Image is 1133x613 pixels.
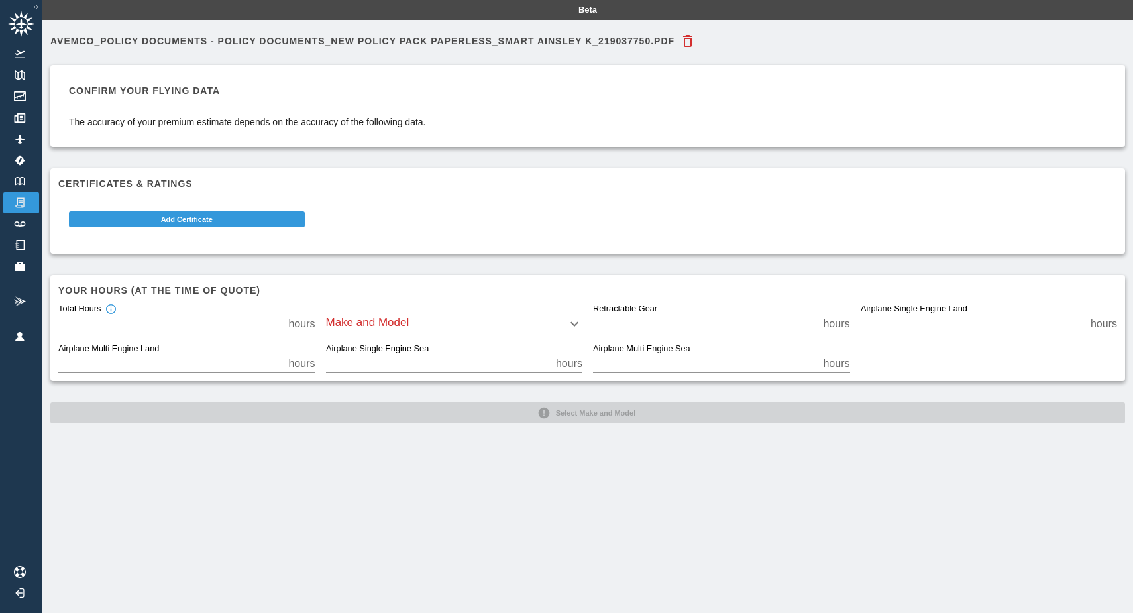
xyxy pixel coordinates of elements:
[288,316,315,332] p: hours
[105,304,117,315] svg: Total hours in fixed-wing aircraft
[58,283,1117,298] h6: Your hours (at the time of quote)
[69,211,305,227] button: Add Certificate
[58,343,159,355] label: Airplane Multi Engine Land
[556,356,582,372] p: hours
[823,316,849,332] p: hours
[58,176,1117,191] h6: Certificates & Ratings
[861,304,967,315] label: Airplane Single Engine Land
[288,356,315,372] p: hours
[593,343,690,355] label: Airplane Multi Engine Sea
[58,304,117,315] div: Total Hours
[326,343,429,355] label: Airplane Single Engine Sea
[1091,316,1117,332] p: hours
[69,115,426,129] p: The accuracy of your premium estimate depends on the accuracy of the following data.
[593,304,657,315] label: Retractable Gear
[69,84,426,98] h6: Confirm your flying data
[50,36,674,46] h6: Avemco_Policy Documents - Policy Documents_New Policy Pack Paperless_SMART AINSLEY K_219037750.PDF
[823,356,849,372] p: hours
